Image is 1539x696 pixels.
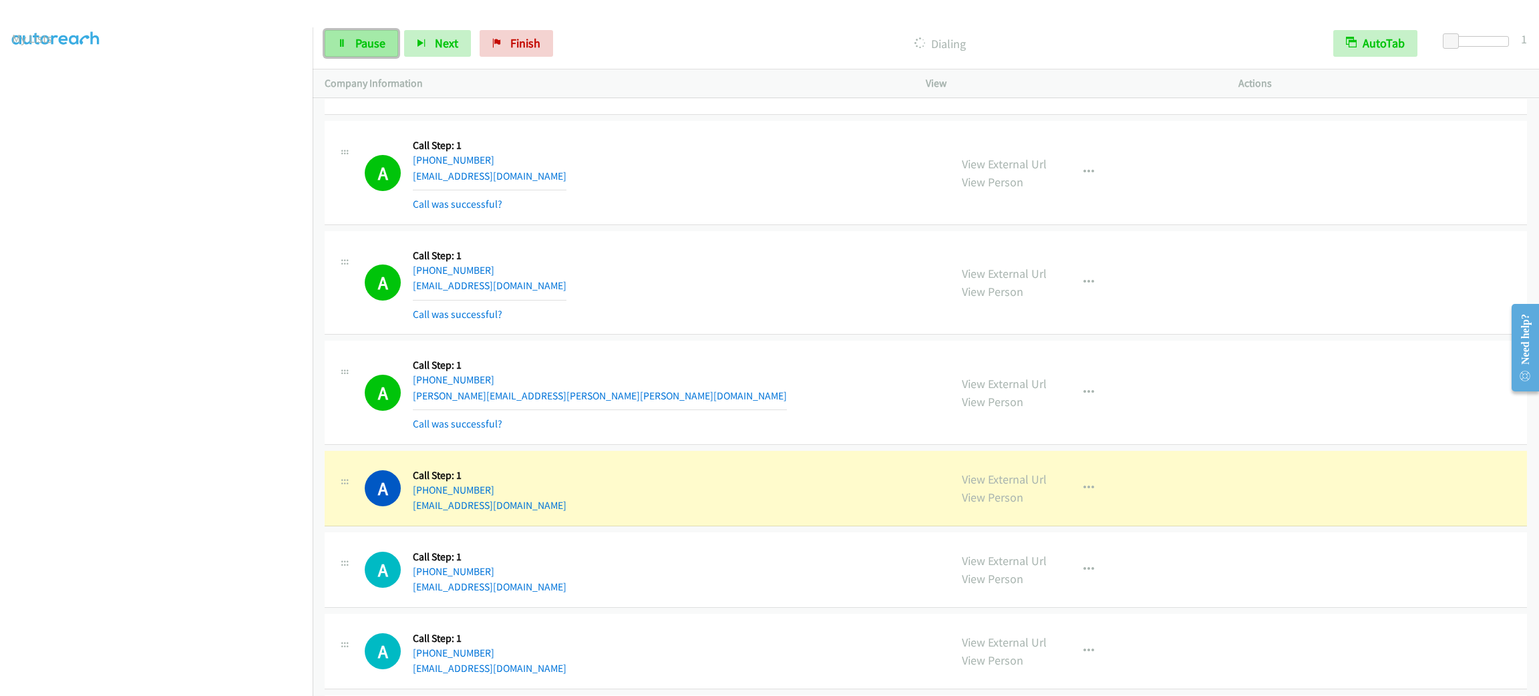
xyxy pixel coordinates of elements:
a: View Person [962,571,1023,586]
a: [EMAIL_ADDRESS][DOMAIN_NAME] [413,170,566,182]
a: [EMAIL_ADDRESS][DOMAIN_NAME] [413,499,566,512]
h5: Call Step: 1 [413,469,566,482]
h5: Call Step: 1 [413,550,566,564]
h5: Call Step: 1 [413,359,787,372]
a: Pause [325,30,398,57]
a: View External Url [962,472,1047,487]
h1: A [365,633,401,669]
a: [EMAIL_ADDRESS][DOMAIN_NAME] [413,580,566,593]
h1: A [365,375,401,411]
div: 1 [1521,30,1527,48]
p: View [926,75,1214,92]
iframe: Resource Center [1500,295,1539,401]
p: Dialing [571,35,1309,53]
a: [PHONE_NUMBER] [413,373,494,386]
a: View External Url [962,156,1047,172]
span: Pause [355,35,385,51]
a: [PHONE_NUMBER] [413,154,494,166]
a: [PHONE_NUMBER] [413,484,494,496]
a: Call was successful? [413,198,502,210]
p: Actions [1238,75,1527,92]
a: [PHONE_NUMBER] [413,264,494,277]
a: View Person [962,653,1023,668]
a: [PHONE_NUMBER] [413,647,494,659]
p: Company Information [325,75,902,92]
a: My Lists [12,31,52,46]
h5: Call Step: 1 [413,632,566,645]
button: AutoTab [1333,30,1417,57]
a: Call was successful? [413,417,502,430]
a: Finish [480,30,553,57]
a: [EMAIL_ADDRESS][DOMAIN_NAME] [413,279,566,292]
a: [PHONE_NUMBER] [413,565,494,578]
button: Next [404,30,471,57]
a: View Person [962,490,1023,505]
h5: Call Step: 1 [413,139,566,152]
span: Next [435,35,458,51]
a: View External Url [962,635,1047,650]
a: View Person [962,284,1023,299]
span: Finish [510,35,540,51]
a: View External Url [962,376,1047,391]
a: [EMAIL_ADDRESS][DOMAIN_NAME] [413,662,566,675]
a: View Person [962,394,1023,409]
a: Call was successful? [413,308,502,321]
a: [PERSON_NAME][EMAIL_ADDRESS][PERSON_NAME][PERSON_NAME][DOMAIN_NAME] [413,389,787,402]
a: View External Url [962,266,1047,281]
h1: A [365,552,401,588]
div: The call is yet to be attempted [365,633,401,669]
a: View External Url [962,553,1047,568]
h1: A [365,265,401,301]
a: View Person [962,174,1023,190]
h5: Call Step: 1 [413,249,566,263]
h1: A [365,155,401,191]
a: Call was successful? [413,88,502,101]
h1: A [365,470,401,506]
iframe: To enrich screen reader interactions, please activate Accessibility in Grammarly extension settings [12,59,313,694]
